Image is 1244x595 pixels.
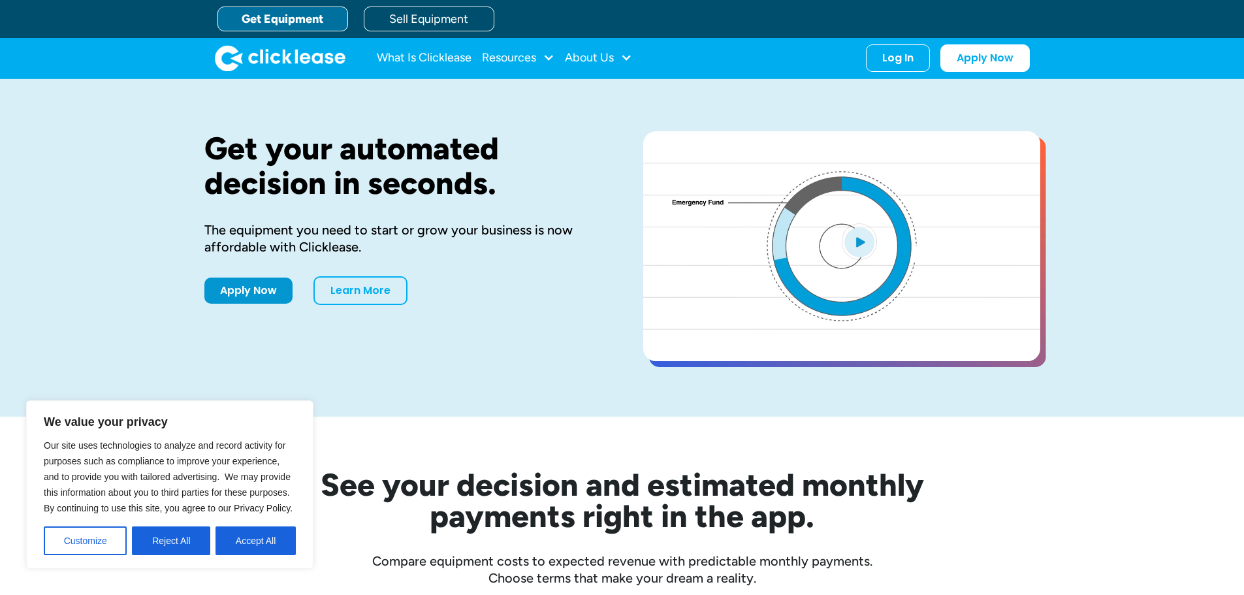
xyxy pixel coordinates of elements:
[377,45,471,71] a: What Is Clicklease
[215,526,296,555] button: Accept All
[257,469,988,532] h2: See your decision and estimated monthly payments right in the app.
[842,223,877,260] img: Blue play button logo on a light blue circular background
[643,131,1040,361] a: open lightbox
[44,526,127,555] button: Customize
[204,553,1040,587] div: Compare equipment costs to expected revenue with predictable monthly payments. Choose terms that ...
[565,45,632,71] div: About Us
[882,52,914,65] div: Log In
[482,45,554,71] div: Resources
[26,400,313,569] div: We value your privacy
[217,7,348,31] a: Get Equipment
[215,45,345,71] img: Clicklease logo
[215,45,345,71] a: home
[132,526,210,555] button: Reject All
[44,414,296,430] p: We value your privacy
[204,278,293,304] a: Apply Now
[940,44,1030,72] a: Apply Now
[204,131,601,201] h1: Get your automated decision in seconds.
[313,276,407,305] a: Learn More
[44,440,293,513] span: Our site uses technologies to analyze and record activity for purposes such as compliance to impr...
[204,221,601,255] div: The equipment you need to start or grow your business is now affordable with Clicklease.
[364,7,494,31] a: Sell Equipment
